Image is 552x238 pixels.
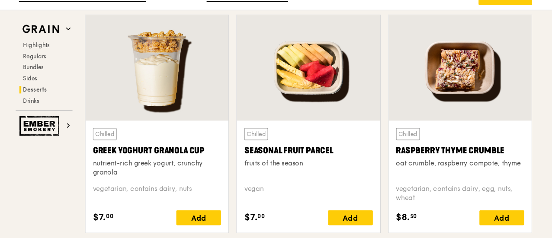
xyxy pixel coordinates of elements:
div: Chilled [112,136,134,147]
span: Drinks [47,108,62,114]
span: 50 [407,214,413,221]
div: vegetarian, contains dairy, nuts [112,188,231,205]
span: Sides [47,87,60,93]
span: Select date and time slot [218,9,293,19]
span: $0.00 [490,8,509,16]
div: nutrient-rich greek yogurt, crunchy granola [112,164,231,181]
div: fruits of the season [253,164,372,173]
div: Add [189,212,231,226]
div: vegetarian, contains dairy, egg, nuts, wheat [394,188,513,205]
span: 00 [265,214,272,221]
span: $7. [253,212,265,225]
div: Chilled [253,136,275,147]
div: Add [471,212,513,226]
img: Grain web logo [44,36,83,52]
span: Select a delivery address or Food Point [43,9,161,19]
div: Add [331,212,372,226]
span: Bundles [47,76,66,83]
div: Greek Yoghurt Granola Cup [112,150,231,162]
img: Ember Smokery web logo [44,125,83,143]
span: Regulars [47,66,68,72]
div: oat crumble, raspberry compote, thyme [394,164,513,173]
div: vegan [253,188,372,205]
span: Desserts [47,97,69,103]
div: Chilled [394,136,416,147]
div: Seasonal Fruit Parcel [253,150,372,162]
span: 00 [124,214,131,221]
span: $8. [394,212,407,225]
span: Highlights [47,56,72,62]
div: Raspberry Thyme Crumble [394,150,513,162]
span: $7. [112,212,124,225]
